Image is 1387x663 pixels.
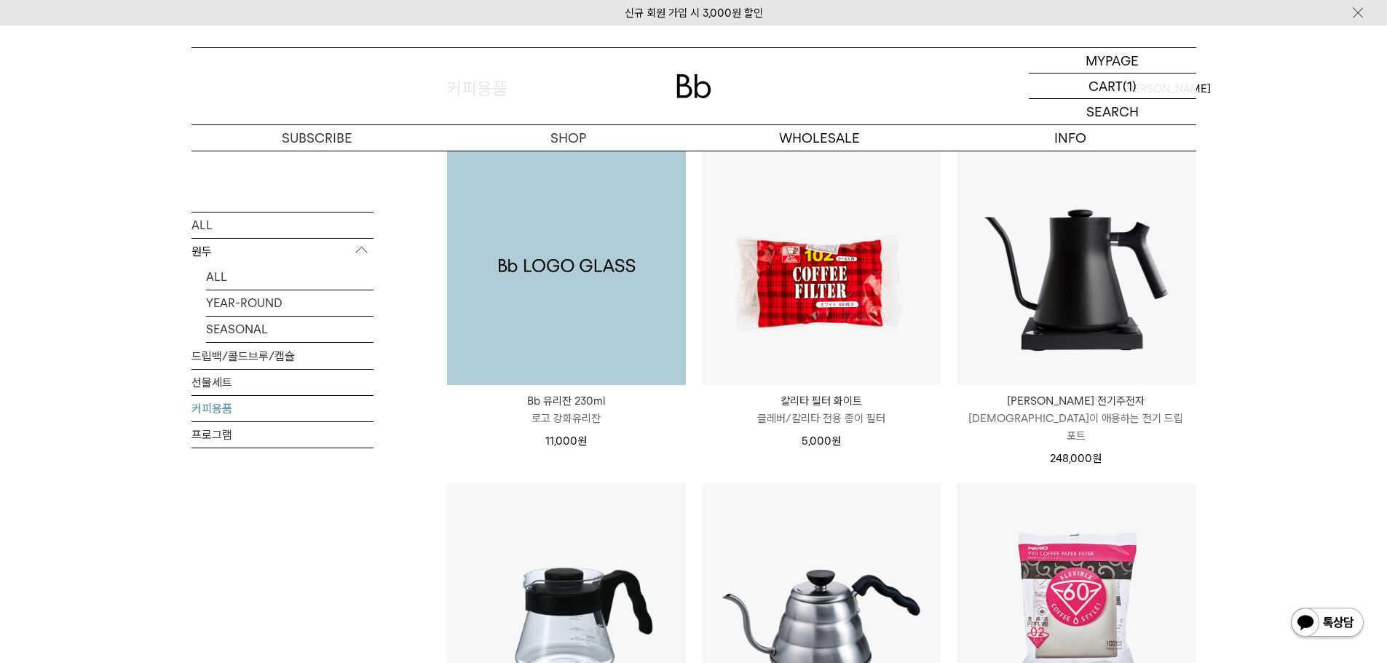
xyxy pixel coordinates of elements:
a: 프로그램 [191,421,374,447]
a: SHOP [443,125,694,151]
a: YEAR-ROUND [206,290,374,315]
a: MYPAGE [1029,48,1196,74]
a: 커피용품 [191,395,374,421]
span: 원 [831,434,841,448]
p: INFO [945,125,1196,151]
p: Bb 유리잔 230ml [447,392,686,410]
a: ALL [206,263,374,289]
p: MYPAGE [1086,48,1139,73]
a: SUBSCRIBE [191,125,443,151]
p: (1) [1123,74,1137,98]
img: 펠로우 스태그 전기주전자 [957,146,1196,385]
p: WHOLESALE [694,125,945,151]
p: 칼리타 필터 화이트 [702,392,941,410]
span: 5,000 [802,434,841,448]
span: 원 [577,434,587,448]
a: 신규 회원 가입 시 3,000원 할인 [625,7,763,20]
p: 원두 [191,238,374,264]
span: 원 [1092,452,1102,465]
a: Bb 유리잔 230ml 로고 강화유리잔 [447,392,686,427]
img: 카카오톡 채널 1:1 채팅 버튼 [1289,606,1365,641]
a: Bb 유리잔 230ml [447,146,686,385]
p: CART [1088,74,1123,98]
a: CART (1) [1029,74,1196,99]
span: 11,000 [545,434,587,448]
a: 선물세트 [191,369,374,394]
span: 248,000 [1050,452,1102,465]
img: 1000000621_add2_092.png [447,146,686,385]
a: [PERSON_NAME] 전기주전자 [DEMOGRAPHIC_DATA]이 애용하는 전기 드립 포트 [957,392,1196,445]
p: [DEMOGRAPHIC_DATA]이 애용하는 전기 드립 포트 [957,410,1196,445]
a: 드립백/콜드브루/캡슐 [191,343,374,368]
img: 칼리타 필터 화이트 [702,146,941,385]
p: 로고 강화유리잔 [447,410,686,427]
p: SEARCH [1086,99,1139,124]
a: ALL [191,212,374,237]
p: [PERSON_NAME] 전기주전자 [957,392,1196,410]
p: 클레버/칼리타 전용 종이 필터 [702,410,941,427]
a: 칼리타 필터 화이트 클레버/칼리타 전용 종이 필터 [702,392,941,427]
a: SEASONAL [206,316,374,341]
img: 로고 [676,74,711,98]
